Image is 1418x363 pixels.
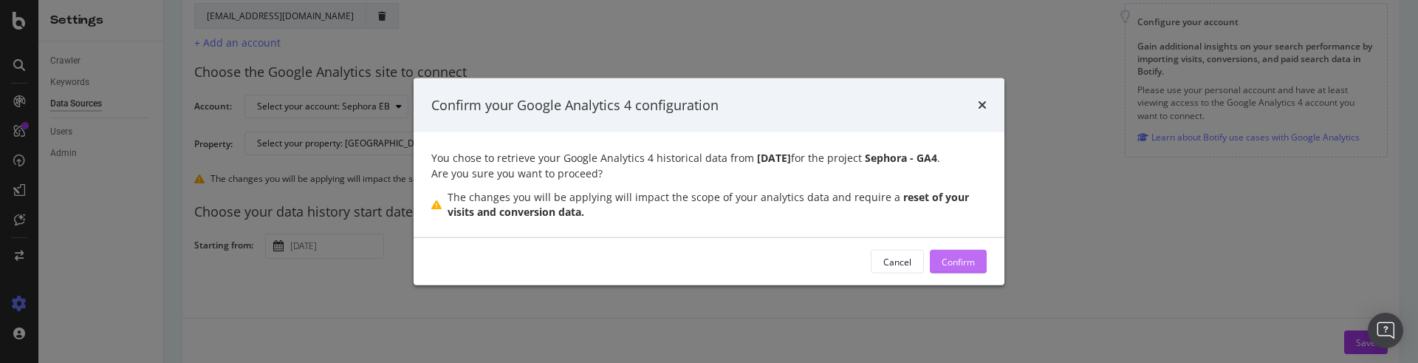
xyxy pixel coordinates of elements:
[942,255,975,268] div: Confirm
[414,78,1004,285] div: modal
[448,190,987,220] div: The changes you will be applying will impact the scope of your analytics data and require a
[978,95,987,115] div: times
[871,250,924,274] button: Cancel
[431,150,987,181] div: You chose to retrieve your Google Analytics 4 historical data from for the project . Are you sure...
[865,151,937,165] strong: Sephora - GA4
[1368,313,1403,348] div: Open Intercom Messenger
[930,250,987,274] button: Confirm
[448,190,969,219] strong: reset of your visits and conversion data.
[883,255,911,268] div: Cancel
[754,151,791,165] strong: [DATE]
[431,95,719,115] div: Confirm your Google Analytics 4 configuration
